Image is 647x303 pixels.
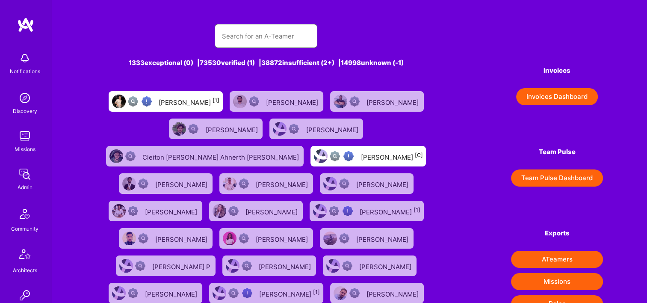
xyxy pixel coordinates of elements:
[219,252,319,279] a: User AvatarNot Scrubbed[PERSON_NAME]
[313,204,327,218] img: User Avatar
[330,151,340,161] img: Not fully vetted
[125,151,136,161] img: Not Scrubbed
[115,170,216,197] a: User AvatarNot Scrubbed[PERSON_NAME]
[316,225,417,252] a: User AvatarNot Scrubbed[PERSON_NAME]
[228,206,239,216] img: Not Scrubbed
[119,259,133,273] img: User Avatar
[359,260,413,271] div: [PERSON_NAME]
[223,177,236,190] img: User Avatar
[414,207,420,213] sup: [1]
[96,58,437,67] div: 1333 exceptional (0) | 73530 verified (1) | 38872 insufficient (2+) | 14998 unknown (-1)
[122,232,136,245] img: User Avatar
[334,286,347,300] img: User Avatar
[16,128,33,145] img: teamwork
[216,225,316,252] a: User AvatarNot Scrubbed[PERSON_NAME]
[223,232,236,245] img: User Avatar
[112,286,126,300] img: User Avatar
[15,204,35,224] img: Community
[213,97,219,104] sup: [1]
[273,122,287,136] img: User Avatar
[135,261,145,271] img: Not Scrubbed
[165,115,266,143] a: User AvatarNot Scrubbed[PERSON_NAME]
[323,232,337,245] img: User Avatar
[228,288,239,298] img: Not fully vetted
[128,288,138,298] img: Not Scrubbed
[17,17,34,33] img: logo
[242,261,252,271] img: Not Scrubbed
[339,178,349,189] img: Not Scrubbed
[138,233,148,244] img: Not Scrubbed
[172,122,186,136] img: User Avatar
[306,123,360,134] div: [PERSON_NAME]
[112,95,126,108] img: User Avatar
[356,233,410,244] div: [PERSON_NAME]
[313,289,320,295] sup: [1]
[339,233,349,244] img: Not Scrubbed
[206,197,306,225] a: User AvatarNot Scrubbed[PERSON_NAME]
[128,96,138,107] img: Not fully vetted
[216,170,316,197] a: User AvatarNot Scrubbed[PERSON_NAME]
[242,288,252,298] img: High Potential User
[327,88,427,115] a: User AvatarNot Scrubbed[PERSON_NAME]
[10,67,40,76] div: Notifications
[289,124,299,134] img: Not Scrubbed
[155,178,209,189] div: [PERSON_NAME]
[306,197,427,225] a: User AvatarNot fully vettedHigh Potential User[PERSON_NAME][1]
[326,259,340,273] img: User Avatar
[314,149,328,163] img: User Avatar
[516,88,598,105] button: Invoices Dashboard
[266,115,366,143] a: User AvatarNot Scrubbed[PERSON_NAME]
[103,143,307,170] a: User AvatarNot ScrubbedCleiton [PERSON_NAME] Ahnerth [PERSON_NAME]
[226,88,327,115] a: User AvatarNot Scrubbed[PERSON_NAME]
[334,95,347,108] img: User Avatar
[307,143,429,170] a: User AvatarNot fully vettedHigh Potential User[PERSON_NAME][C]
[18,183,32,192] div: Admin
[105,197,206,225] a: User AvatarNot Scrubbed[PERSON_NAME]
[145,205,199,217] div: [PERSON_NAME]
[360,205,420,217] div: [PERSON_NAME]
[256,178,310,189] div: [PERSON_NAME]
[112,204,126,218] img: User Avatar
[128,206,138,216] img: Not Scrubbed
[343,151,354,161] img: High Potential User
[115,225,216,252] a: User AvatarNot Scrubbed[PERSON_NAME]
[155,233,209,244] div: [PERSON_NAME]
[511,169,603,187] button: Team Pulse Dashboard
[13,107,37,116] div: Discovery
[213,204,226,218] img: User Avatar
[105,88,226,115] a: User AvatarNot fully vettedHigh Potential User[PERSON_NAME][1]
[245,205,299,217] div: [PERSON_NAME]
[511,229,603,237] h4: Exports
[256,233,310,244] div: [PERSON_NAME]
[222,25,310,47] input: Search for an A-Teamer
[145,288,199,299] div: [PERSON_NAME]
[112,252,219,279] a: User AvatarNot Scrubbed[PERSON_NAME] P
[226,259,239,273] img: User Avatar
[316,170,417,197] a: User AvatarNot Scrubbed[PERSON_NAME]
[349,288,360,298] img: Not Scrubbed
[329,206,339,216] img: Not fully vetted
[142,96,152,107] img: High Potential User
[16,50,33,67] img: bell
[511,273,603,290] button: Missions
[239,178,249,189] img: Not Scrubbed
[16,89,33,107] img: discovery
[414,152,422,158] sup: [C]
[366,96,420,107] div: [PERSON_NAME]
[15,145,35,154] div: Missions
[213,286,226,300] img: User Avatar
[319,252,420,279] a: User AvatarNot Scrubbed[PERSON_NAME]
[366,288,420,299] div: [PERSON_NAME]
[142,151,300,162] div: Cleiton [PERSON_NAME] Ahnerth [PERSON_NAME]
[138,178,148,189] img: Not Scrubbed
[511,251,603,268] button: ATeamers
[188,124,198,134] img: Not Scrubbed
[15,245,35,266] img: Architects
[249,96,259,107] img: Not Scrubbed
[343,206,353,216] img: High Potential User
[11,224,38,233] div: Community
[266,96,320,107] div: [PERSON_NAME]
[356,178,410,189] div: [PERSON_NAME]
[233,95,247,108] img: User Avatar
[511,67,603,74] h4: Invoices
